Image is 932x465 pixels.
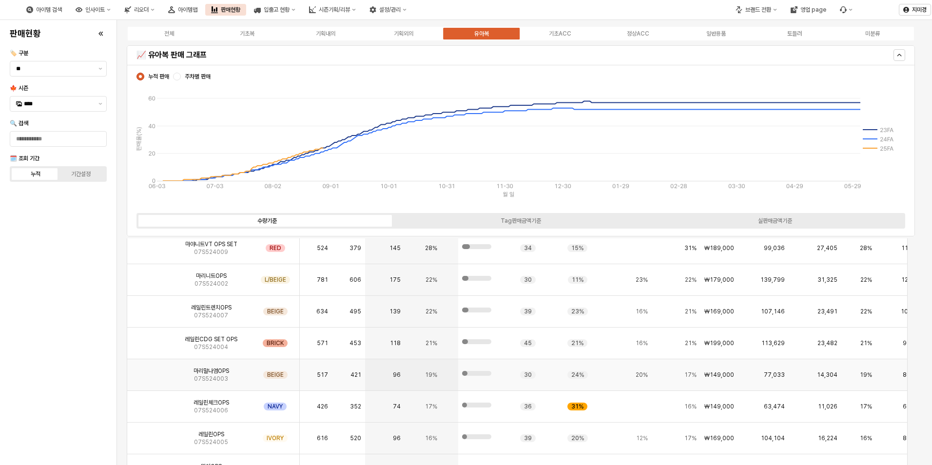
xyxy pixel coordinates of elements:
label: 기초ACC [521,29,599,38]
span: 104,104 [761,434,785,442]
div: 브랜드 전환 [745,6,771,13]
span: 12% [636,434,648,442]
span: 115% [901,244,917,252]
span: ₩149,000 [704,371,734,379]
span: 16% [636,308,648,315]
label: 미분류 [834,29,912,38]
span: 21% [860,339,872,347]
div: 토들러 [787,30,802,37]
span: 80% [903,371,915,379]
span: 28% [860,244,872,252]
span: 07S524009 [194,248,228,256]
span: ₩179,000 [704,276,734,284]
span: 31,325 [817,276,837,284]
label: 토들러 [755,29,833,38]
span: 20% [571,434,584,442]
span: 레일린OPS [198,430,224,438]
span: 517 [317,371,328,379]
div: 아이템맵 [162,4,203,16]
label: 기획내의 [287,29,365,38]
label: Tag판매금액기준 [394,216,648,225]
button: 브랜드 전환 [730,4,783,16]
span: 39 [524,308,532,315]
span: 520 [350,434,361,442]
span: 22% [685,276,697,284]
span: BEIGE [267,371,284,379]
span: 30 [524,276,532,284]
span: 07S524003 [194,375,228,383]
label: 기획외의 [365,29,443,38]
div: 설정/관리 [379,6,401,13]
span: 17% [684,434,697,442]
div: 미분류 [865,30,880,37]
span: 🏷️ 구분 [10,50,28,57]
label: 일반용품 [677,29,755,38]
p: 지미경 [912,6,927,14]
span: NAVY [268,403,283,410]
span: 07S524007 [194,311,228,319]
span: 🍁 시즌 [10,85,28,92]
span: 634 [316,308,328,315]
span: 07S524004 [194,343,228,351]
span: 17% [860,403,872,410]
span: 85% [903,434,915,442]
span: 16% [684,403,697,410]
label: 기간설정 [58,170,104,178]
div: 아이템맵 [178,6,197,13]
span: 571 [317,339,328,347]
span: 레일린체크OPS [194,399,229,407]
label: 전체 [130,29,208,38]
div: 기간설정 [71,171,91,177]
span: 31% [571,403,583,410]
span: 마리말나염OPS [194,367,229,375]
button: 영업 page [785,4,832,16]
span: 96 [393,371,401,379]
span: 139 [389,308,401,315]
span: BRICK [267,339,284,347]
span: 주차별 판매 [185,73,211,80]
div: 입출고 현황 [264,6,290,13]
span: L/BEIGE [265,276,286,284]
span: 21% [571,339,583,347]
div: 기획외의 [394,30,413,37]
div: 아이템 검색 [36,6,62,13]
span: RED [270,244,281,252]
span: 379 [349,244,361,252]
span: 16,224 [818,434,837,442]
span: 07S524006 [194,407,228,414]
button: 제안 사항 표시 [95,61,106,76]
button: 아이템 검색 [20,4,68,16]
button: 입출고 현황 [248,4,301,16]
span: 07S524005 [194,438,228,446]
span: 77,033 [764,371,785,379]
span: 453 [349,339,361,347]
span: 17% [425,403,437,410]
span: 레일린트렌치OPS [191,304,232,311]
span: 🔍 검색 [10,120,28,127]
span: 421 [350,371,361,379]
span: 23,482 [817,339,837,347]
span: 28% [425,244,437,252]
div: 기초ACC [549,30,571,37]
span: 495 [349,308,361,315]
span: 22% [860,276,872,284]
label: 실판매금액기준 [648,216,902,225]
h4: 판매현황 [10,29,41,39]
span: 781 [317,276,328,284]
button: 인사이트 [70,4,116,16]
div: 설정/관리 [364,4,412,16]
span: 11% [572,276,583,284]
span: 20% [636,371,648,379]
span: 74 [393,403,401,410]
label: 누적 [13,170,58,178]
span: 27,405 [817,244,837,252]
span: 마야니트VT OPS SET [185,240,237,248]
span: 24% [571,371,584,379]
span: ₩149,000 [704,403,734,410]
div: 영업 page [800,6,826,13]
span: 07S524002 [194,280,228,288]
span: 96 [393,434,401,442]
span: 16% [425,434,437,442]
button: 리오더 [118,4,160,16]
